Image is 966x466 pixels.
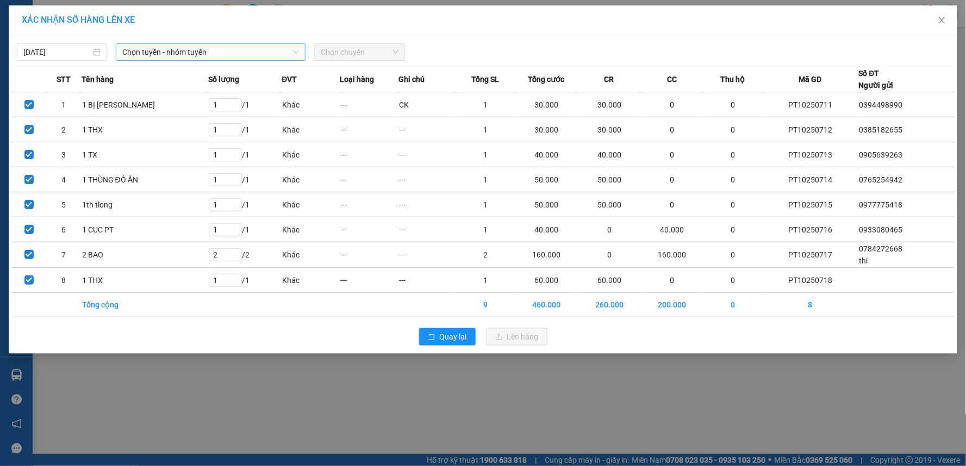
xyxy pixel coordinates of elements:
span: down [293,49,300,55]
td: 1 [46,92,81,117]
td: 0 [578,217,641,242]
span: 0765254942 [859,175,903,184]
td: 30.000 [515,92,578,117]
td: 200.000 [641,293,704,317]
td: PT10250711 [762,92,859,117]
td: / 2 [208,242,282,268]
td: PT10250712 [762,117,859,142]
button: uploadLên hàng [487,328,547,345]
span: rollback [428,333,435,342]
td: 2 [46,117,81,142]
td: PT10250716 [762,217,859,242]
td: 1 THX [82,117,209,142]
td: 8 [762,293,859,317]
td: 1 BỊ [PERSON_NAME] [82,92,209,117]
td: / 1 [208,167,282,192]
td: PT10250713 [762,142,859,167]
td: 50.000 [578,167,641,192]
td: 0 [704,117,762,142]
td: CK [398,92,457,117]
td: --- [398,242,457,268]
td: 60.000 [515,268,578,293]
td: 160.000 [641,242,704,268]
span: ĐVT [282,73,297,85]
td: --- [398,268,457,293]
td: --- [398,217,457,242]
td: 1 CUC PT [82,217,209,242]
div: Số ĐT Người gửi [859,67,894,91]
td: PT10250717 [762,242,859,268]
span: Tổng SL [472,73,500,85]
td: / 1 [208,117,282,142]
td: 50.000 [515,192,578,217]
td: 1 [457,192,515,217]
td: 60.000 [578,268,641,293]
span: Chọn chuyến [321,44,398,60]
td: 4 [46,167,81,192]
td: / 1 [208,268,282,293]
td: 460.000 [515,293,578,317]
td: Khác [282,192,340,217]
td: --- [340,192,398,217]
td: --- [398,167,457,192]
td: Khác [282,217,340,242]
span: 0977775418 [859,200,903,209]
td: 0 [641,92,704,117]
td: 0 [704,142,762,167]
td: PT10250714 [762,167,859,192]
td: --- [340,92,398,117]
button: rollbackQuay lại [419,328,476,345]
span: Ghi chú [398,73,425,85]
td: --- [340,268,398,293]
td: 1 [457,117,515,142]
td: 1th tlong [82,192,209,217]
td: Khác [282,268,340,293]
td: 5 [46,192,81,217]
td: 7 [46,242,81,268]
td: Khác [282,167,340,192]
span: CC [667,73,677,85]
td: PT10250718 [762,268,859,293]
span: Tên hàng [82,73,114,85]
td: 40.000 [515,142,578,167]
td: Khác [282,92,340,117]
td: Tổng cộng [82,293,209,317]
td: 1 [457,142,515,167]
td: 160.000 [515,242,578,268]
td: 1 [457,167,515,192]
td: / 1 [208,142,282,167]
td: 1 TX [82,142,209,167]
td: 2 [457,242,515,268]
td: 0 [641,192,704,217]
td: 0 [704,293,762,317]
td: Khác [282,142,340,167]
span: 0933080465 [859,225,903,234]
td: 1 THÙNG ĐỒ ĂN [82,167,209,192]
td: --- [340,167,398,192]
td: 50.000 [578,192,641,217]
td: 40.000 [641,217,704,242]
td: --- [398,117,457,142]
td: --- [398,142,457,167]
td: 1 [457,217,515,242]
td: 30.000 [515,117,578,142]
td: Khác [282,117,340,142]
input: 12/10/2025 [23,46,91,58]
td: --- [340,242,398,268]
td: 40.000 [578,142,641,167]
td: Khác [282,242,340,268]
span: 0385182655 [859,125,903,134]
span: close [938,16,946,24]
td: --- [340,217,398,242]
span: STT [57,73,71,85]
td: 30.000 [578,117,641,142]
span: 0784272668 [859,244,903,253]
td: 8 [46,268,81,293]
td: 1 [457,92,515,117]
span: Chọn tuyến - nhóm tuyến [122,44,299,60]
td: 0 [704,217,762,242]
td: 0 [641,117,704,142]
span: Thu hộ [720,73,745,85]
td: 3 [46,142,81,167]
td: 0 [704,192,762,217]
